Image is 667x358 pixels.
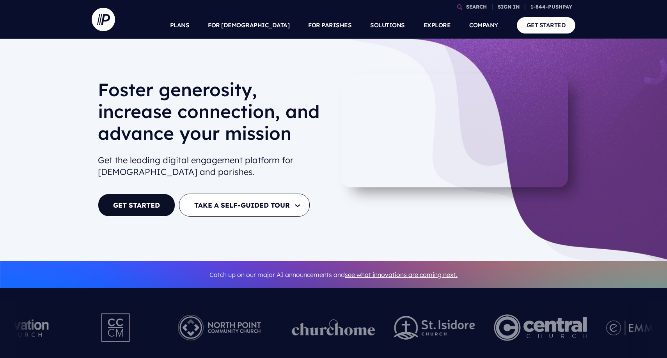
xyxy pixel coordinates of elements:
img: Pushpay_Logo__NorthPoint [166,306,273,349]
p: Catch up on our major AI announcements and [98,266,569,284]
img: pp_logos_2 [394,316,475,340]
a: GET STARTED [517,17,576,33]
a: EXPLORE [424,12,451,39]
a: PLANS [170,12,190,39]
a: SOLUTIONS [370,12,405,39]
button: TAKE A SELF-GUIDED TOUR [179,194,310,217]
a: COMPANY [469,12,498,39]
img: Central Church Henderson NV [494,306,587,349]
img: Pushpay_Logo__CCM [85,306,147,349]
a: GET STARTED [98,194,175,217]
a: see what innovations are coming next. [345,271,458,279]
img: pp_logos_1 [292,319,375,336]
h2: Get the leading digital engagement platform for [DEMOGRAPHIC_DATA] and parishes. [98,151,327,182]
a: FOR PARISHES [308,12,351,39]
h1: Foster generosity, increase connection, and advance your mission [98,79,327,150]
a: FOR [DEMOGRAPHIC_DATA] [208,12,289,39]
